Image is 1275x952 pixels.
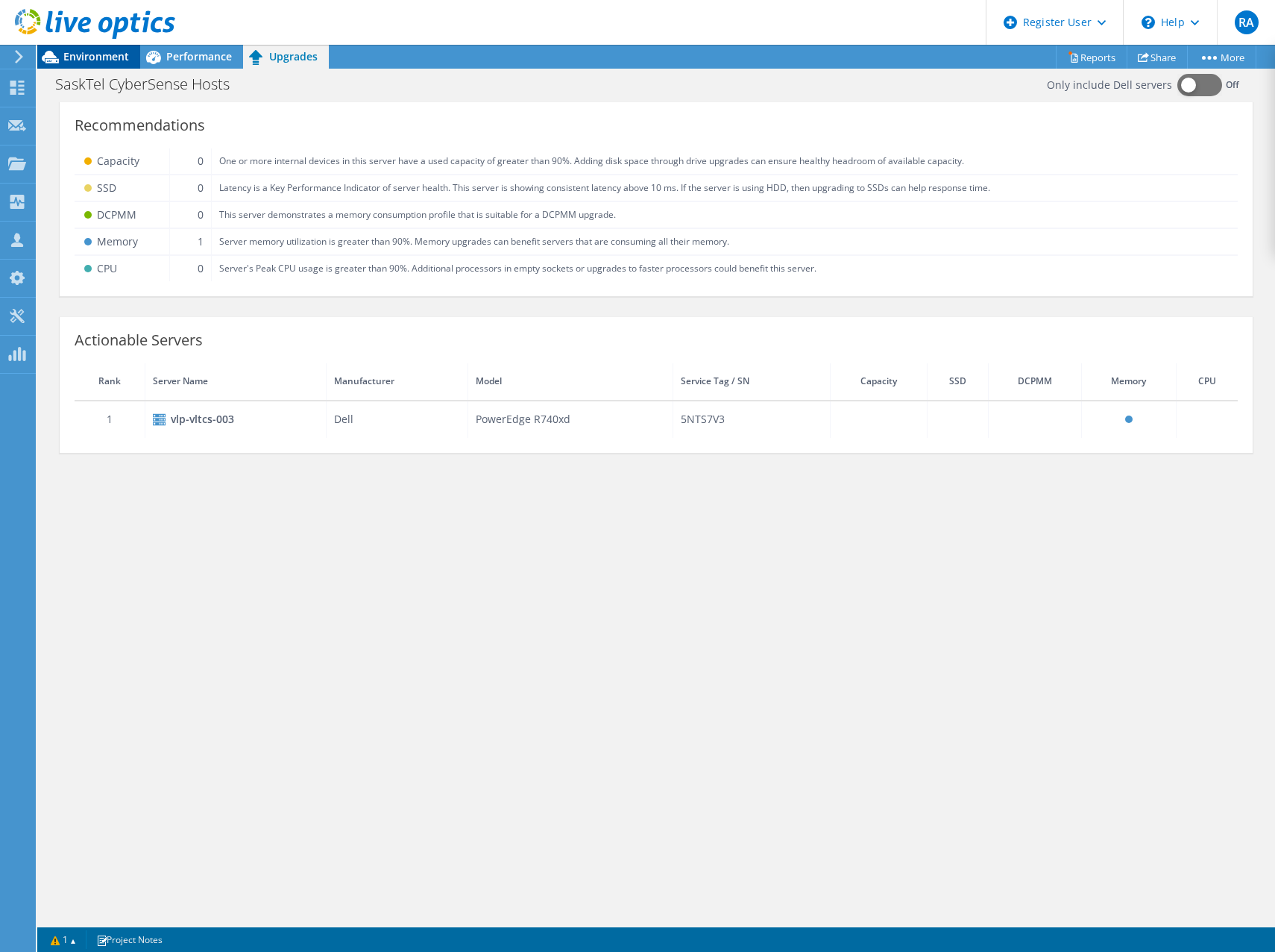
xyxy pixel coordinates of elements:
[82,179,162,197] div: SSD
[169,148,212,175] td: 0
[989,363,1082,401] th: DCPMM
[928,363,989,401] th: SSD
[40,930,86,949] a: 1
[1142,16,1155,29] svg: \n
[48,76,253,93] h1: SaskTel CyberSense Hosts
[169,228,212,255] td: 1
[212,148,1238,175] td: One or more internal devices in this server have a used capacity of greater than 90%. Adding disk...
[326,401,467,438] td: Dell
[1235,10,1259,34] span: RA
[1081,363,1176,401] th: Memory
[1127,46,1188,69] a: Share
[75,401,145,438] td: 1
[467,363,673,401] th: Model
[75,363,145,401] th: Rank
[82,152,162,170] div: Capacity
[82,233,162,251] div: Memory
[326,363,467,401] th: Manufacturer
[830,363,927,401] th: Capacity
[212,228,1238,255] td: Server memory utilization is greater than 90%. Memory upgrades can benefit servers that are consu...
[75,332,1238,348] div: Actionable Servers
[673,401,830,438] td: 5NTS7V3
[169,255,212,281] td: 0
[166,49,232,63] span: Performance
[75,117,1238,134] div: Recommendations
[63,49,129,63] span: Environment
[1176,363,1238,401] th: CPU
[82,206,162,224] div: DCPMM
[153,410,318,428] div: vlp-vltcs-003
[467,401,673,438] td: PowerEdge R740xd
[145,363,326,401] th: Server Name
[86,930,173,949] a: Project Notes
[212,255,1238,281] td: Server's Peak CPU usage is greater than 90%. Additional processors in empty sockets or upgrades t...
[212,201,1238,228] td: This server demonstrates a memory consumption profile that is suitable for a DCPMM upgrade.
[269,49,318,63] span: Upgrades
[1187,46,1256,69] a: More
[673,363,830,401] th: Service Tag / SN
[1056,46,1127,69] a: Reports
[169,201,212,228] td: 0
[212,175,1238,201] td: Latency is a Key Performance Indicator of server health. This server is showing consistent latenc...
[82,260,162,278] div: CPU
[169,175,212,201] td: 0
